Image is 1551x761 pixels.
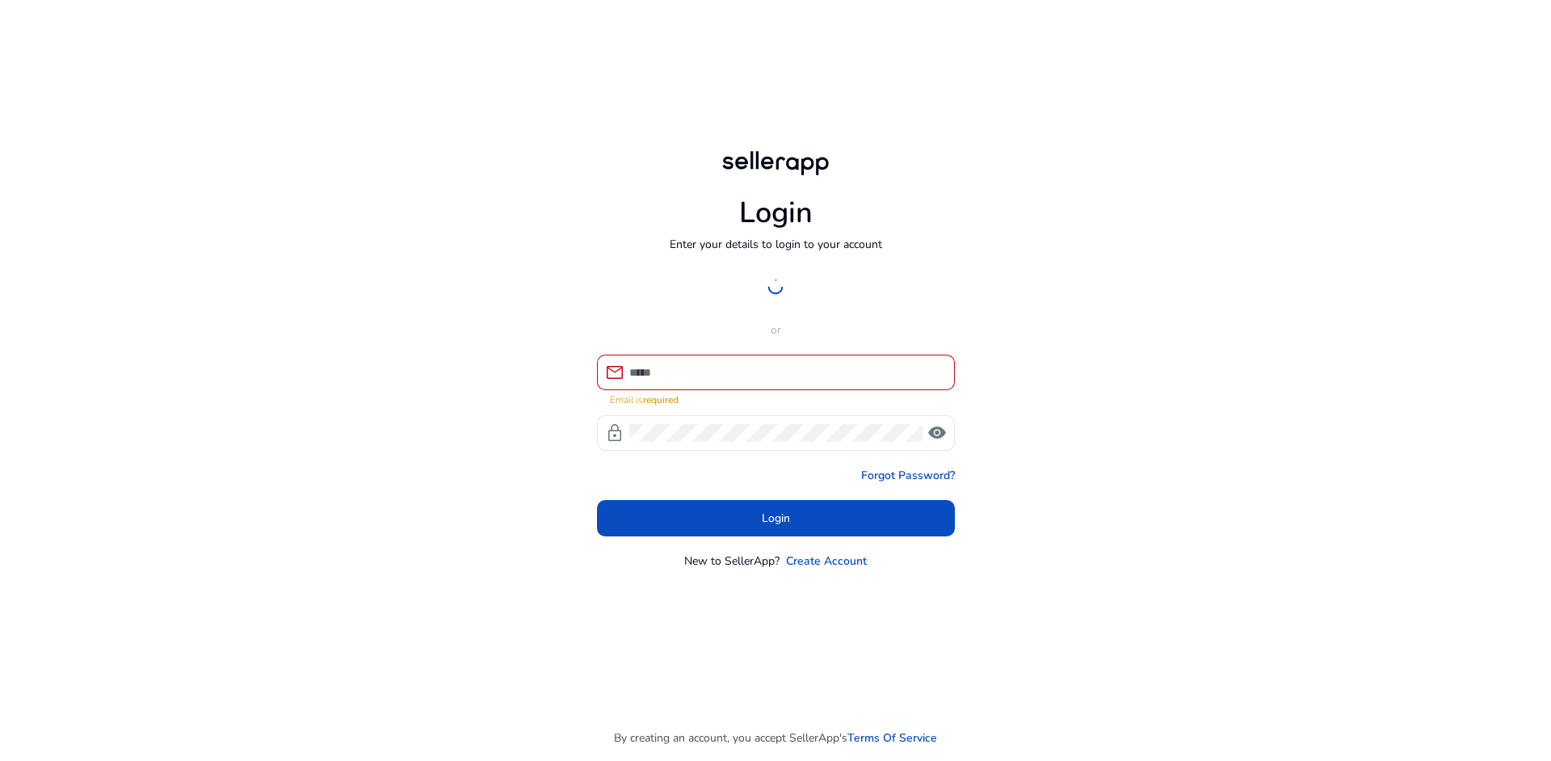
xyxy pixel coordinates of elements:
span: lock [605,423,624,443]
strong: required [643,393,679,406]
a: Terms Of Service [847,729,937,746]
a: Create Account [786,553,867,570]
span: visibility [927,423,947,443]
mat-error: Email is [610,390,942,407]
p: New to SellerApp? [684,553,780,570]
h1: Login [739,196,813,230]
p: Enter your details to login to your account [670,236,882,253]
span: mail [605,363,624,382]
button: Login [597,500,955,536]
p: or [597,322,955,338]
a: Forgot Password? [861,467,955,484]
span: Login [762,510,790,527]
